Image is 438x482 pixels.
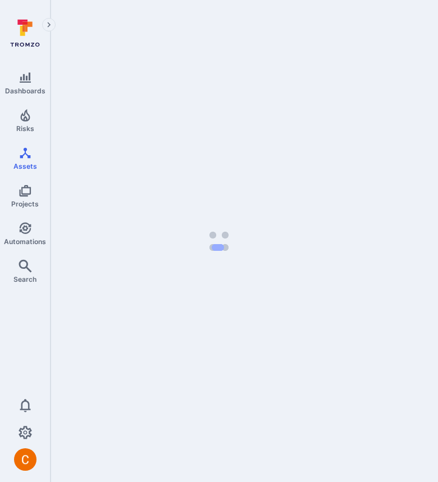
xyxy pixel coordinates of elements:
[13,275,36,283] span: Search
[5,87,45,95] span: Dashboards
[13,162,37,170] span: Assets
[14,448,36,471] img: ACg8ocJuq_DPPTkXyD9OlTnVLvDrpObecjcADscmEHLMiTyEnTELew=s96-c
[11,200,39,208] span: Projects
[14,448,36,471] div: Camilo Rivera
[45,20,53,30] i: Expand navigation menu
[42,18,56,31] button: Expand navigation menu
[16,124,34,133] span: Risks
[4,237,46,246] span: Automations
